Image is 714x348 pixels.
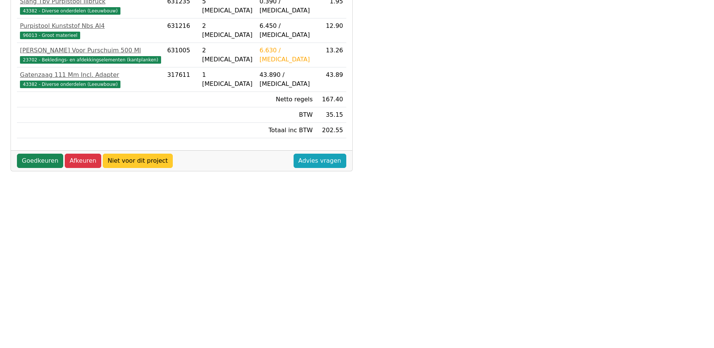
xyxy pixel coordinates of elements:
div: Purpistool Kunststof Nbs Al4 [20,21,161,31]
div: Gatenzaag 111 Mm Incl. Adapter [20,70,161,79]
td: 12.90 [316,18,346,43]
a: Niet voor dit project [103,154,173,168]
td: 631216 [164,18,199,43]
span: 43382 - Diverse onderdelen (Leeuwbouw) [20,7,120,15]
div: 6.630 / [MEDICAL_DATA] [259,46,312,64]
td: 631005 [164,43,199,67]
td: 43.89 [316,67,346,92]
span: 23702 - Bekledings- en afdekkingselementen (kantplanken) [20,56,161,64]
td: 167.40 [316,92,346,107]
a: [PERSON_NAME] Voor Purschuim 500 Ml23702 - Bekledings- en afdekkingselementen (kantplanken) [20,46,161,64]
a: Purpistool Kunststof Nbs Al496013 - Groot materieel [20,21,161,40]
a: Goedkeuren [17,154,63,168]
td: Totaal inc BTW [256,123,315,138]
span: 96013 - Groot materieel [20,32,80,39]
div: 43.890 / [MEDICAL_DATA] [259,70,312,89]
div: 1 [MEDICAL_DATA] [202,70,253,89]
a: Gatenzaag 111 Mm Incl. Adapter43382 - Diverse onderdelen (Leeuwbouw) [20,70,161,89]
td: Netto regels [256,92,315,107]
td: 35.15 [316,107,346,123]
td: BTW [256,107,315,123]
td: 317611 [164,67,199,92]
div: 2 [MEDICAL_DATA] [202,46,253,64]
td: 13.26 [316,43,346,67]
a: Afkeuren [65,154,101,168]
a: Advies vragen [294,154,346,168]
div: 6.450 / [MEDICAL_DATA] [259,21,312,40]
td: 202.55 [316,123,346,138]
div: [PERSON_NAME] Voor Purschuim 500 Ml [20,46,161,55]
div: 2 [MEDICAL_DATA] [202,21,253,40]
span: 43382 - Diverse onderdelen (Leeuwbouw) [20,81,120,88]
